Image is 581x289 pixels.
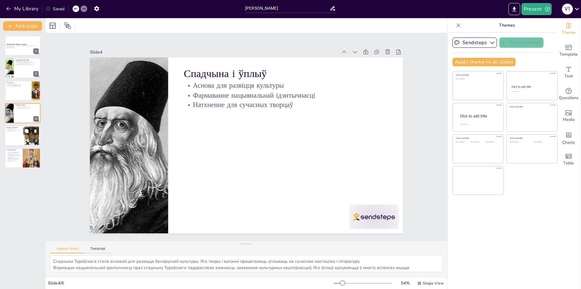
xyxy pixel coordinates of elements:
p: [PERSON_NAME] нарадзіўся ў 1130 годзе [15,61,39,62]
div: 2 [33,71,39,76]
span: Charts [562,139,575,146]
span: Position [64,22,71,29]
div: Add images, graphics, shapes or video [556,105,581,127]
div: Change the overall theme [556,18,581,40]
span: Theme [562,29,576,36]
div: Click to add body [460,123,498,125]
span: Single View [423,281,444,286]
p: Фармаванне нацыянальнай ідэнтычнасці [193,78,394,130]
div: Saved [46,6,64,12]
p: Развіццё пісьменнасці [6,128,23,129]
div: Add ready made slides [556,40,581,62]
button: Speaker Notes [50,247,84,253]
p: Культура і літаратура [6,126,23,128]
div: Get real-time input from your audience [556,83,581,105]
p: Ён стаў вядомым як [DEMOGRAPHIC_DATA] і вучоны [15,62,39,63]
div: Click to add title [456,74,499,76]
span: Text [564,73,573,80]
p: Натхненне для сучасных творцаў [15,108,39,109]
div: 1 [33,48,39,54]
div: Click to add text [533,141,553,143]
div: Click to add title [510,106,553,108]
p: Заахвочваў адукацыю [6,130,23,132]
div: 5 [34,138,39,144]
textarea: Спадчына Туроўскага стала асновай для развіцця беларускай культуры. Яго творы і вучэнні працягваю... [50,255,442,272]
div: Slide 4 / 6 [48,280,334,286]
input: Insert title [245,4,330,13]
span: Media [563,116,575,123]
div: Add a table [556,149,581,170]
button: My Library [5,4,41,14]
p: Themes [463,18,550,33]
p: Прэзентацыя прысвечана жыццю і дзейнасці [PERSON_NAME], яго ўкладу ў беларускую культуру і рэлігію. [7,45,39,47]
p: Роля ў рэлігіі [7,82,30,83]
p: Generated with [URL] [7,47,39,49]
p: Біяграфія [PERSON_NAME] [15,59,39,61]
div: 54 % [398,280,412,286]
p: Аснова для развіцця культуры [195,69,396,121]
div: Slide 4 [110,18,354,76]
div: Add text boxes [556,62,581,83]
div: Click to add title [460,113,499,119]
div: https://cdn.sendsteps.com/images/logo/sendsteps_logo_white.pnghttps://cdn.sendsteps.com/images/lo... [5,125,41,146]
div: https://cdn.sendsteps.com/images/logo/sendsteps_logo_white.pnghttps://cdn.sendsteps.com/images/lo... [5,103,41,123]
strong: [PERSON_NAME]: Жыццё і Спадчына [7,44,27,45]
div: Click to add title [510,137,553,139]
div: Layout [48,21,57,31]
div: 4 [33,116,39,122]
p: Спадчына і ўплыў [15,104,39,106]
p: Сёння спадчына [PERSON_NAME] працягвае натхняць моладзь, падкрэсліваючы важнасць беларускай культ... [7,152,21,162]
div: Click to add title [512,85,552,89]
button: Present [521,3,552,15]
p: Першы беларускі епіскап [7,83,30,84]
span: Questions [559,95,579,101]
button: Delete Slide [32,127,39,135]
div: https://cdn.sendsteps.com/images/logo/sendsteps_logo_white.pnghttps://cdn.sendsteps.com/images/lo... [5,81,41,101]
p: Заснаваў шмат [DEMOGRAPHIC_DATA] [7,86,30,87]
button: Export to PowerPoint [508,3,520,15]
div: Click to add title [456,137,499,139]
span: Template [560,51,578,58]
button: Create theme [499,37,543,48]
div: https://cdn.sendsteps.com/images/logo/sendsteps_logo_white.pnghttps://cdn.sendsteps.com/images/lo... [5,148,41,168]
p: Сучаснае значэнне [7,149,21,151]
p: Праца дапамагла захаваць культурную спадчыну [15,64,39,65]
button: Transcript [84,247,111,253]
p: Унёс значны ўклад у беларускую мову [15,63,39,64]
button: V 1 [562,3,573,15]
button: Apply theme to all slides [452,58,516,66]
div: Click to add text [510,141,529,143]
div: Click to add text [486,141,499,143]
button: Add slide [3,21,42,31]
p: Прапагандаваў [DEMOGRAPHIC_DATA] [7,84,30,86]
div: https://cdn.sendsteps.com/images/logo/sendsteps_logo_white.pnghttps://cdn.sendsteps.com/images/lo... [5,36,41,56]
div: Click to add text [456,78,499,80]
div: Click to add text [456,141,470,143]
div: V 1 [562,4,573,15]
div: Click to add text [511,91,552,93]
p: Прыклад для наступных пакаленняў [6,129,23,130]
div: Add charts and graphs [556,127,581,149]
p: Фармаванне нацыянальнай ідэнтычнасці [15,107,39,108]
div: 3 [33,93,39,99]
p: Натхненне для сучасных творцаў [191,88,392,140]
p: Аснова для развіцця культуры [15,106,39,107]
div: Click to add text [471,141,484,143]
button: Duplicate Slide [23,127,30,135]
button: Sendsteps [452,37,497,48]
p: Спадчына і ўплыў [197,55,399,111]
div: https://cdn.sendsteps.com/images/logo/sendsteps_logo_white.pnghttps://cdn.sendsteps.com/images/lo... [5,58,41,78]
span: Table [563,160,574,167]
div: 6 [33,161,39,166]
